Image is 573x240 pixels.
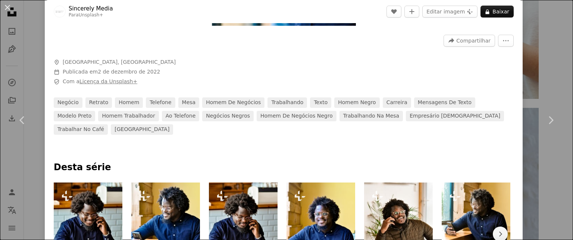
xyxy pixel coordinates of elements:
[257,111,336,121] a: homem de negócios negro
[498,35,514,47] button: Mais ações
[209,231,278,237] a: um homem escrevendo em um pedaço de papel
[202,97,264,108] a: homem de negócios
[178,97,200,108] a: mesa
[442,231,510,237] a: uma pessoa sentada em uma mesa
[310,97,331,108] a: Texto
[339,111,403,121] a: trabalhando na mesa
[202,111,254,121] a: negócios negros
[69,12,113,18] div: Para
[406,111,504,121] a: empresário [DEMOGRAPHIC_DATA]
[480,6,514,18] button: Baixar
[69,5,113,12] a: Sincerely Media
[404,6,419,18] button: Adicionar à coleção
[79,12,103,18] a: Unsplash+
[54,124,108,135] a: Trabalhar no Café
[146,97,175,108] a: Telefone
[111,124,173,135] a: [GEOGRAPHIC_DATA]
[386,6,401,18] button: Curtir
[267,97,307,108] a: Trabalhando
[98,111,159,121] a: homem trabalhador
[528,84,573,156] a: Próximo
[63,78,137,85] span: Com a
[54,6,66,18] img: Ir para o perfil de Sincerely Media
[444,35,495,47] button: Compartilhar esta imagem
[54,231,122,237] a: uma pessoa segurando uma caneta e um papel
[162,111,200,121] a: ao telefone
[131,231,200,237] a: um homem sentado em uma mesa olhando para seu telefone
[79,78,137,84] a: Licença da Unsplash+
[54,162,514,174] p: Desta série
[98,69,160,75] time: 2 de dezembro de 2022 às 05:50:48 BRT
[422,6,477,18] button: Editar imagem
[286,231,355,237] a: um homem sentado a uma mesa
[85,97,112,108] a: retrato
[63,59,176,66] span: [GEOGRAPHIC_DATA], [GEOGRAPHIC_DATA]
[54,111,95,121] a: modelo preto
[456,35,491,46] span: Compartilhar
[383,97,411,108] a: carreira
[63,69,160,75] span: Publicada em
[54,97,82,108] a: negócio
[115,97,143,108] a: homem
[414,97,475,108] a: mensagens de texto
[364,231,433,237] a: uma pessoa usando óculos
[334,97,379,108] a: homem negro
